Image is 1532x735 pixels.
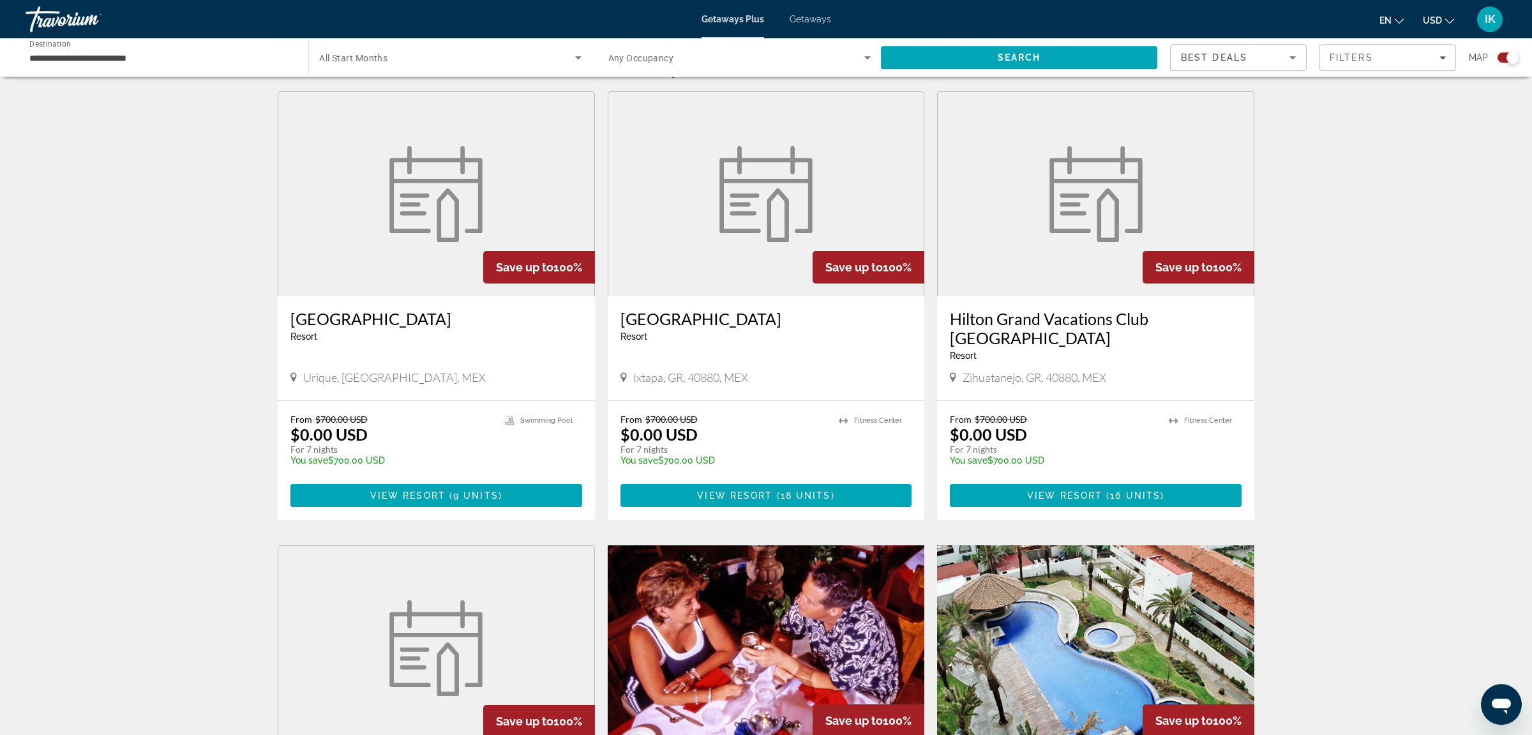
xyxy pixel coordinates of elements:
span: From [290,414,312,425]
a: Hilton Grand Vacations Club Zihuatanejo [937,91,1254,296]
span: Fitness Center [1184,416,1232,425]
span: Swimming Pool [520,416,573,425]
span: Save up to [1155,261,1213,274]
button: User Menu [1473,6,1506,33]
div: 100% [483,251,595,284]
a: Hotel Mansión Tarahumara [278,91,595,296]
span: Resort [950,351,977,361]
span: Destination [29,39,71,48]
span: Save up to [825,261,883,274]
p: $700.00 USD [620,455,827,466]
span: Save up to [1155,714,1213,727]
a: Travorium [26,3,153,36]
span: Map [1469,49,1488,66]
p: For 7 nights [950,444,1156,455]
p: $700.00 USD [290,455,492,466]
button: Filters [1319,44,1456,71]
img: Hotel Mansión Tarahumara [382,146,490,242]
span: Resort [620,331,647,342]
p: $700.00 USD [950,455,1156,466]
p: $0.00 USD [620,425,698,444]
span: Any Occupancy [608,53,674,63]
span: Ixtapa, GR, 40880, MEX [633,370,748,384]
img: Ixtapa Palace Resort [712,146,820,242]
iframe: Кнопка запуска окна обмена сообщениями [1481,684,1522,725]
a: Ixtapa Palace Resort [608,91,925,296]
span: en [1379,15,1392,26]
span: Zihuatanejo, GR, 40880, MEX [963,370,1106,384]
span: All Start Months [319,53,387,63]
span: $700.00 USD [315,414,368,425]
span: View Resort [370,490,446,501]
img: Hilton Grand Vacations Club Zihuatanejo [1042,146,1150,242]
img: Cabo Azul, a Hilton Vacation Club [382,600,490,696]
span: ( ) [1102,490,1164,501]
span: 9 units [453,490,499,501]
button: Search [881,46,1157,69]
span: From [620,414,642,425]
a: [GEOGRAPHIC_DATA] [620,309,912,328]
a: [GEOGRAPHIC_DATA] [290,309,582,328]
input: Select destination [29,50,292,66]
span: Save up to [496,715,553,728]
mat-select: Sort by [1181,50,1296,65]
a: Getaways Plus [702,14,764,24]
span: From [950,414,972,425]
span: Best Deals [1181,52,1247,63]
p: $0.00 USD [290,425,368,444]
button: Change currency [1423,11,1454,29]
button: View Resort(16 units) [950,484,1242,507]
span: Resort [290,331,317,342]
span: ( ) [446,490,502,501]
span: $700.00 USD [975,414,1027,425]
span: You save [290,455,328,466]
span: View Resort [1027,490,1102,501]
a: Hilton Grand Vacations Club [GEOGRAPHIC_DATA] [950,309,1242,347]
span: 18 units [781,490,831,501]
span: Fitness Center [854,416,902,425]
span: View Resort [697,490,772,501]
div: 100% [813,251,924,284]
span: Save up to [496,261,553,274]
button: Change language [1379,11,1404,29]
span: Urique, [GEOGRAPHIC_DATA], MEX [303,370,486,384]
p: For 7 nights [290,444,492,455]
span: IK [1485,13,1496,26]
p: For 7 nights [620,444,827,455]
span: 16 units [1110,490,1160,501]
div: 100% [1143,251,1254,284]
span: Save up to [825,714,883,727]
p: $0.00 USD [950,425,1027,444]
span: Filters [1330,52,1373,63]
span: ( ) [772,490,834,501]
span: Search [998,52,1041,63]
span: You save [620,455,658,466]
span: $700.00 USD [645,414,698,425]
span: USD [1423,15,1442,26]
a: Getaways [790,14,831,24]
button: View Resort(9 units) [290,484,582,507]
span: You save [950,455,988,466]
button: View Resort(18 units) [620,484,912,507]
